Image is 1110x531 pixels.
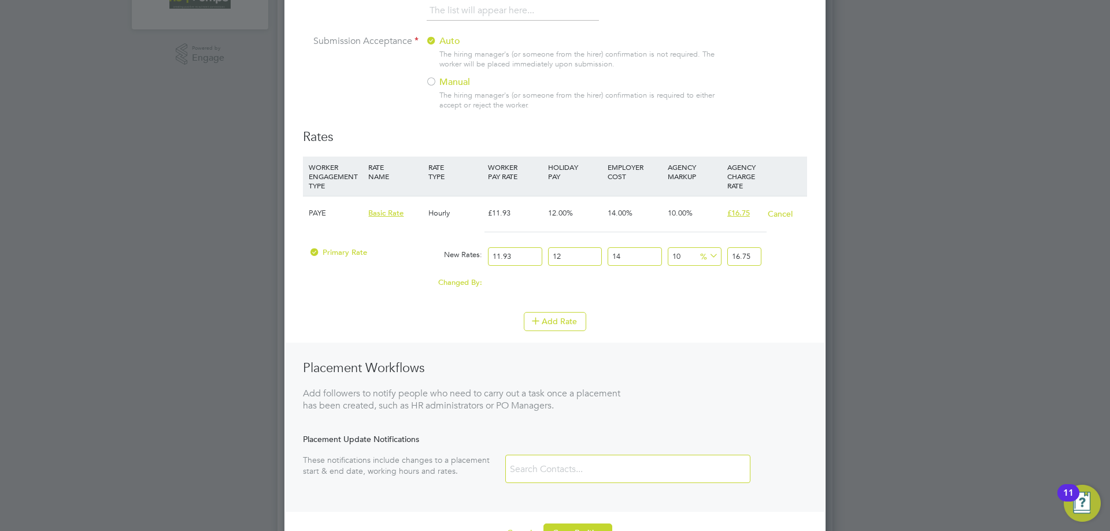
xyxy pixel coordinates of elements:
[727,208,750,218] span: £16.75
[430,3,539,18] li: The list will appear here...
[303,360,621,377] h3: Placement Workflows
[425,157,485,187] div: RATE TYPE
[696,249,720,262] span: %
[306,157,365,196] div: WORKER ENGAGEMENT TYPE
[425,76,712,88] label: Manual
[767,208,793,220] button: Cancel
[545,157,605,187] div: HOLIDAY PAY
[485,196,545,230] div: £11.93
[303,388,621,412] div: Add followers to notify people who need to carry out a task once a placement has been created, su...
[668,208,693,218] span: 10.00%
[303,455,505,476] div: These notifications include changes to a placement start & end date, working hours and rates.
[524,312,586,331] button: Add Rate
[506,459,643,480] input: Search Contacts...
[303,129,807,146] h3: Rates
[665,157,724,187] div: AGENCY MARKUP
[724,157,764,196] div: AGENCY CHARGE RATE
[1063,493,1074,508] div: 11
[303,434,807,444] div: Placement Update Notifications
[608,208,632,218] span: 14.00%
[309,247,367,257] span: Primary Rate
[485,157,545,187] div: WORKER PAY RATE
[605,157,664,187] div: EMPLOYER COST
[365,157,425,187] div: RATE NAME
[425,244,485,266] div: New Rates:
[1064,485,1101,522] button: Open Resource Center, 11 new notifications
[306,272,485,294] div: Changed By:
[368,208,404,218] span: Basic Rate
[548,208,573,218] span: 12.00%
[306,196,365,230] div: PAYE
[425,35,712,47] label: Auto
[439,91,720,110] div: The hiring manager's (or someone from the hirer) confirmation is required to either accept or rej...
[303,35,419,47] label: Submission Acceptance
[439,50,720,69] div: The hiring manager's (or someone from the hirer) confirmation is not required. The worker will be...
[425,196,485,230] div: Hourly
